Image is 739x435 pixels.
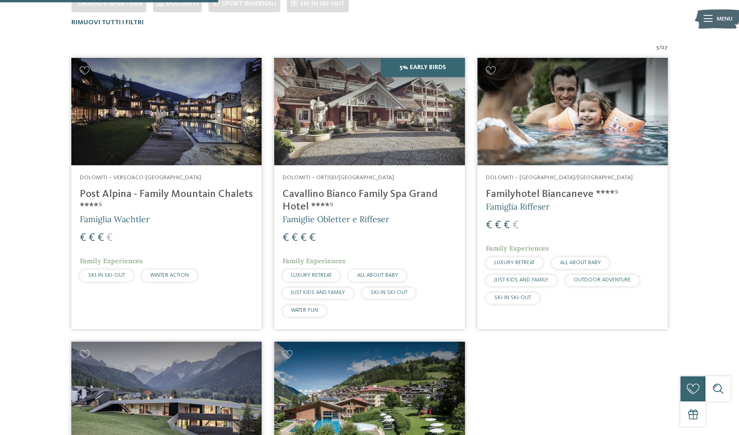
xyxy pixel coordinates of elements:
[80,188,253,213] h4: Post Alpina - Family Mountain Chalets ****ˢ
[283,257,345,265] span: Family Experiences
[274,58,464,329] a: Cercate un hotel per famiglie? Qui troverete solo i migliori! 5% Early Birds Dolomiti – Ortisei/[...
[71,19,144,26] span: Rimuovi tutti i filtri
[486,220,492,231] span: €
[71,58,262,165] img: Post Alpina - Family Mountain Chalets ****ˢ
[656,43,659,52] span: 5
[291,290,345,295] span: JUST KIDS AND FAMILY
[299,0,345,7] span: SKI-IN SKI-OUT
[283,214,389,225] span: Famiglie Obletter e Riffeser
[486,201,550,212] span: Famiglia Riffeser
[495,220,501,231] span: €
[494,260,535,266] span: LUXURY RETREAT
[573,277,631,283] span: OUTDOOR ADVENTURE
[77,0,142,7] span: Orario d'apertura
[274,58,464,165] img: Family Spa Grand Hotel Cavallino Bianco ****ˢ
[486,175,633,181] span: Dolomiti – [GEOGRAPHIC_DATA]/[GEOGRAPHIC_DATA]
[283,175,394,181] span: Dolomiti – Ortisei/[GEOGRAPHIC_DATA]
[291,232,298,244] span: €
[283,188,456,213] h4: Cavallino Bianco Family Spa Grand Hotel ****ˢ
[662,43,668,52] span: 27
[477,58,668,165] img: Cercate un hotel per famiglie? Qui troverete solo i migliori!
[97,232,104,244] span: €
[486,244,549,253] span: Family Experiences
[486,188,659,201] h4: Familyhotel Biancaneve ****ˢ
[560,260,601,266] span: ALL ABOUT BABY
[80,232,86,244] span: €
[89,232,95,244] span: €
[283,232,289,244] span: €
[512,220,519,231] span: €
[504,220,510,231] span: €
[309,232,316,244] span: €
[80,214,150,225] span: Famiglia Wachtler
[150,273,189,278] span: WINTER ACTION
[166,0,198,7] span: Dolomiti
[80,175,201,181] span: Dolomiti – Versciaco-[GEOGRAPHIC_DATA]
[71,58,262,329] a: Cercate un hotel per famiglie? Qui troverete solo i migliori! Dolomiti – Versciaco-[GEOGRAPHIC_DA...
[80,257,143,265] span: Family Experiences
[494,277,548,283] span: JUST KIDS AND FAMILY
[494,295,531,301] span: SKI-IN SKI-OUT
[659,43,662,52] span: /
[291,273,332,278] span: LUXURY RETREAT
[291,308,318,313] span: WATER FUN
[221,0,276,7] span: Sport invernali
[477,58,668,329] a: Cercate un hotel per famiglie? Qui troverete solo i migliori! Dolomiti – [GEOGRAPHIC_DATA]/[GEOGR...
[370,290,407,295] span: SKI-IN SKI-OUT
[300,232,307,244] span: €
[88,273,125,278] span: SKI-IN SKI-OUT
[106,232,113,244] span: €
[357,273,398,278] span: ALL ABOUT BABY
